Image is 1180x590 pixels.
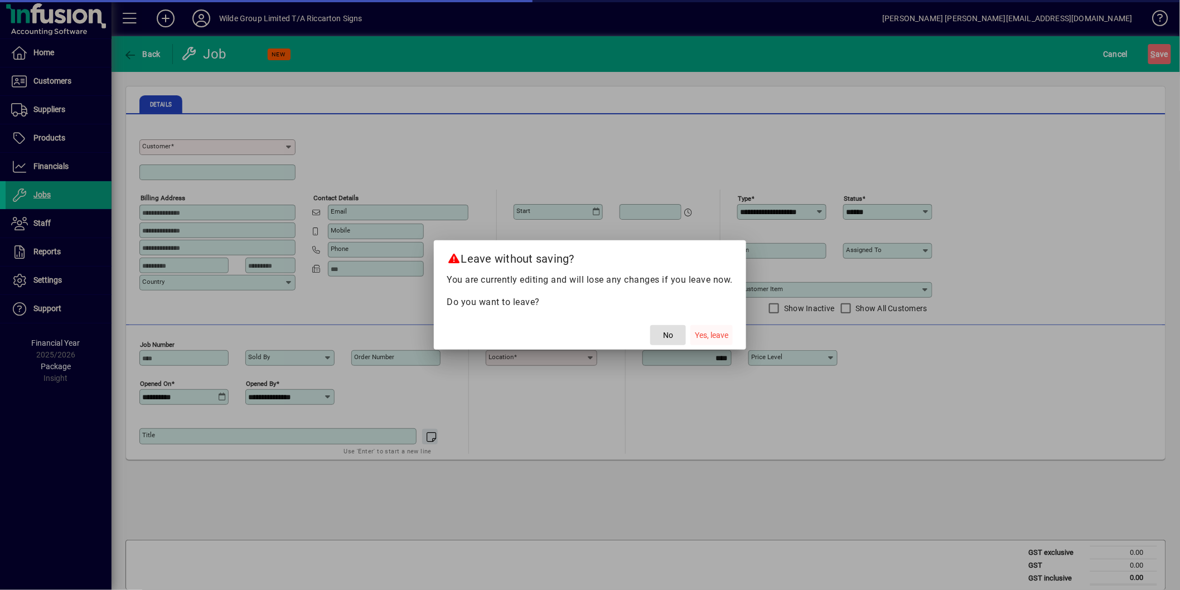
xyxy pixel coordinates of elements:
span: Yes, leave [695,330,728,341]
p: Do you want to leave? [447,296,733,309]
h2: Leave without saving? [434,240,747,273]
button: Yes, leave [690,325,733,345]
button: No [650,325,686,345]
p: You are currently editing and will lose any changes if you leave now. [447,273,733,287]
span: No [663,330,673,341]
